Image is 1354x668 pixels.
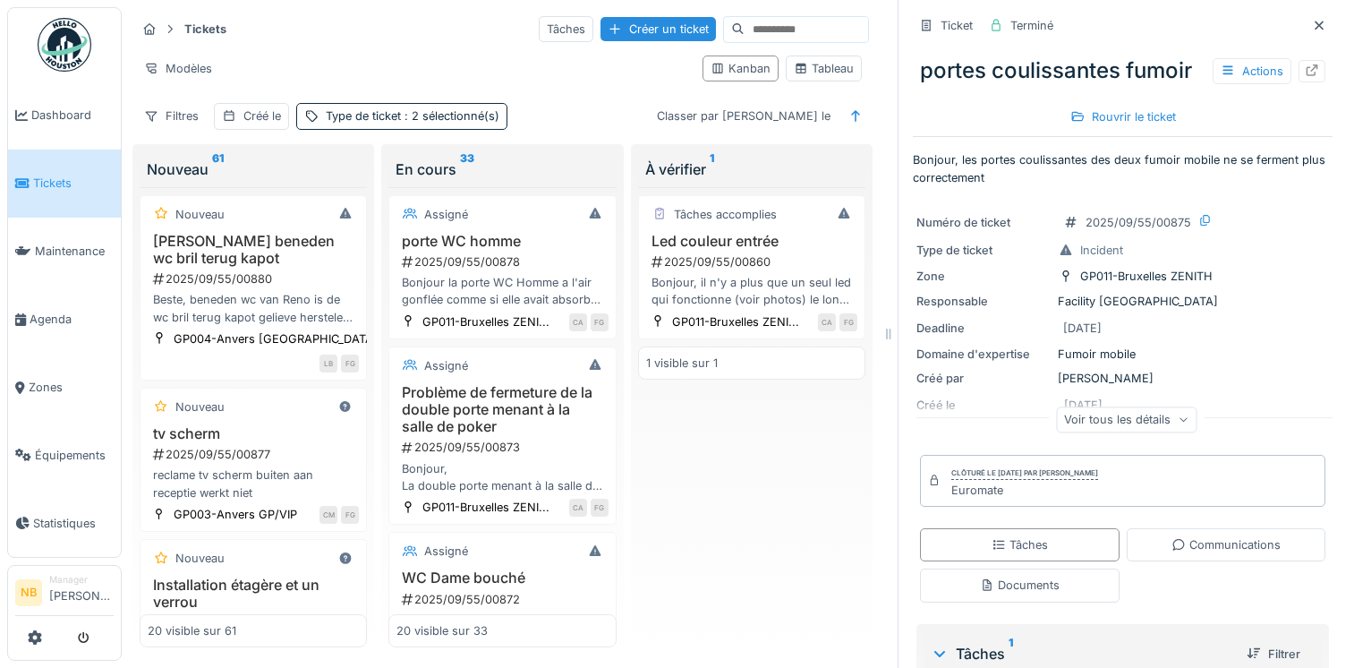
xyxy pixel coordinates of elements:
[646,233,857,250] h3: Led couleur entrée
[33,515,114,532] span: Statistiques
[148,467,359,501] div: reclame tv scherm buiten aan receptie werkt niet
[1009,643,1013,664] sup: 1
[1063,320,1102,337] div: [DATE]
[136,56,220,81] div: Modèles
[8,81,121,150] a: Dashboard
[151,446,359,463] div: 2025/09/55/00877
[175,398,225,415] div: Nouveau
[916,346,1051,363] div: Domaine d'expertise
[147,158,360,180] div: Nouveau
[916,346,1329,363] div: Fumoir mobile
[794,60,854,77] div: Tableau
[1010,17,1053,34] div: Terminé
[8,354,121,422] a: Zones
[400,591,608,608] div: 2025/09/55/00872
[916,268,1051,285] div: Zone
[591,313,609,331] div: FG
[148,577,359,611] h3: Installation étagère et un verrou
[941,17,973,34] div: Ticket
[650,253,857,270] div: 2025/09/55/00860
[931,643,1232,664] div: Tâches
[148,233,359,267] h3: [PERSON_NAME] beneden wc bril terug kapot
[646,355,718,372] div: 1 visible sur 1
[1080,268,1213,285] div: GP011-Bruxelles ZENITH
[174,506,297,523] div: GP003-Anvers GP/VIP
[396,460,608,494] div: Bonjour, La double porte menant à la salle de poker est endommagée, principalement en raison du s...
[1086,214,1191,231] div: 2025/09/55/00875
[400,439,608,456] div: 2025/09/55/00873
[913,151,1333,185] p: Bonjour, les portes coulissantes des deux fumoir mobile ne se ferment plus correctement
[951,482,1098,499] div: Euromate
[396,158,609,180] div: En cours
[396,622,488,639] div: 20 visible sur 33
[35,243,114,260] span: Maintenance
[151,270,359,287] div: 2025/09/55/00880
[175,206,225,223] div: Nouveau
[424,206,468,223] div: Assigné
[711,60,771,77] div: Kanban
[326,107,499,124] div: Type de ticket
[29,379,114,396] span: Zones
[49,573,114,587] div: Manager
[341,506,359,524] div: FG
[243,107,281,124] div: Créé le
[177,21,234,38] strong: Tickets
[674,206,777,223] div: Tâches accomplies
[319,355,337,373] div: LB
[175,550,225,567] div: Nouveau
[916,293,1051,310] div: Responsable
[400,253,608,270] div: 2025/09/55/00878
[148,291,359,325] div: Beste, beneden wc van Reno is de wc bril terug kapot gelieve herstelen aub. Vriendelijk bedankr. ...
[1239,642,1307,666] div: Filtrer
[8,150,121,218] a: Tickets
[174,330,378,347] div: GP004-Anvers [GEOGRAPHIC_DATA]
[35,447,114,464] span: Équipements
[646,274,857,308] div: Bonjour, il n'y a plus que un seul led qui fonctionne (voir photos) le long des entrée
[913,47,1333,94] div: portes coulissantes fumoir
[951,467,1098,480] div: Clôturé le [DATE] par [PERSON_NAME]
[672,313,799,330] div: GP011-Bruxelles ZENI...
[8,421,121,489] a: Équipements
[1171,536,1281,553] div: Communications
[396,612,608,646] div: Bonjour, Le WC dame est bouché. Pas de gros tas de papier visible, cela va necessiter sans doute ...
[916,293,1329,310] div: Facility [GEOGRAPHIC_DATA]
[136,103,207,129] div: Filtres
[916,320,1051,337] div: Deadline
[1080,242,1123,259] div: Incident
[916,370,1051,387] div: Créé par
[645,158,858,180] div: À vérifier
[1063,105,1183,129] div: Rouvrir le ticket
[38,18,91,72] img: Badge_color-CXgf-gQk.svg
[319,506,337,524] div: CM
[424,543,468,560] div: Assigné
[30,311,114,328] span: Agenda
[212,158,224,180] sup: 61
[49,573,114,612] li: [PERSON_NAME]
[33,175,114,192] span: Tickets
[148,425,359,442] h3: tv scherm
[8,218,121,286] a: Maintenance
[649,103,839,129] div: Classer par [PERSON_NAME] le
[396,384,608,436] h3: Problème de fermeture de la double porte menant à la salle de poker
[916,214,1051,231] div: Numéro de ticket
[31,107,114,124] span: Dashboard
[401,109,499,123] span: : 2 sélectionné(s)
[422,499,549,516] div: GP011-Bruxelles ZENI...
[15,573,114,616] a: NB Manager[PERSON_NAME]
[396,233,608,250] h3: porte WC homme
[980,577,1060,594] div: Documents
[600,17,716,41] div: Créer un ticket
[8,489,121,557] a: Statistiques
[591,499,609,517] div: FG
[341,355,359,373] div: FG
[992,536,1048,553] div: Tâches
[1056,407,1196,432] div: Voir tous les détails
[569,499,587,517] div: CA
[422,313,549,330] div: GP011-Bruxelles ZENI...
[569,313,587,331] div: CA
[916,370,1329,387] div: [PERSON_NAME]
[148,622,236,639] div: 20 visible sur 61
[15,579,42,606] li: NB
[8,286,121,354] a: Agenda
[539,16,593,42] div: Tâches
